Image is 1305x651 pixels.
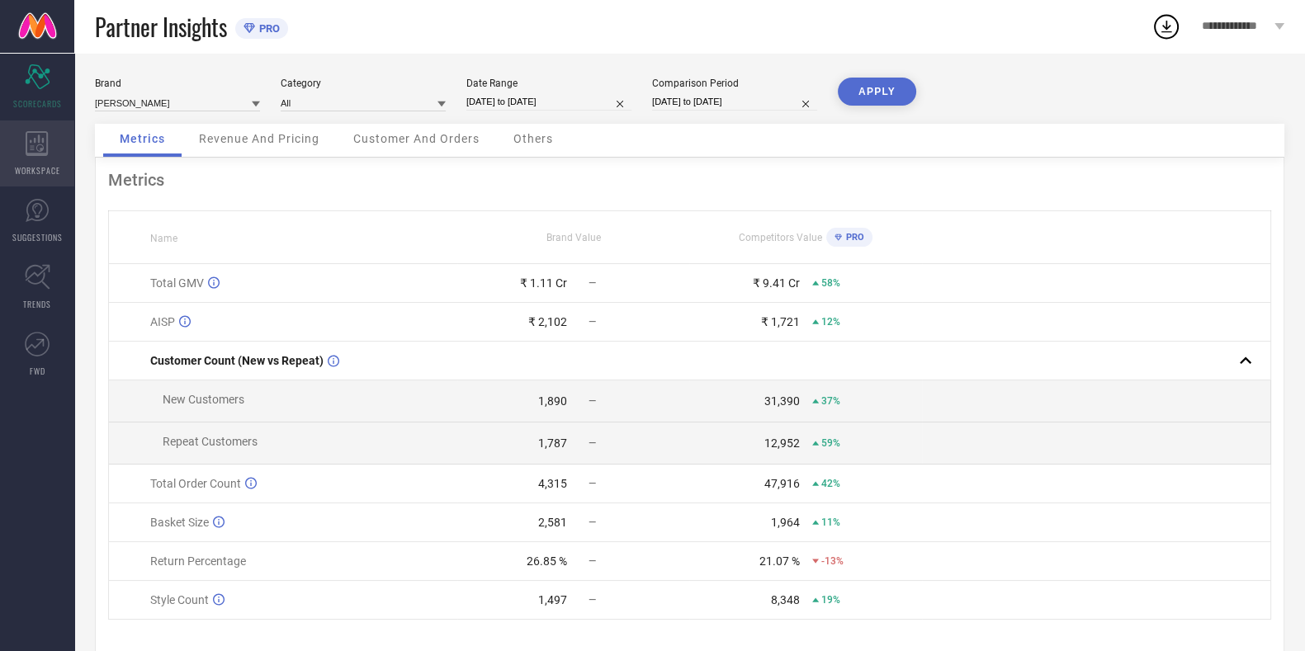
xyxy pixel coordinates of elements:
[528,315,567,328] div: ₹ 2,102
[739,232,822,243] span: Competitors Value
[821,437,840,449] span: 59%
[753,276,800,290] div: ₹ 9.41 Cr
[538,394,567,408] div: 1,890
[589,437,596,449] span: —
[281,78,446,89] div: Category
[527,554,567,568] div: 26.85 %
[821,478,840,489] span: 42%
[520,276,567,290] div: ₹ 1.11 Cr
[108,170,1271,190] div: Metrics
[589,316,596,328] span: —
[821,316,840,328] span: 12%
[12,231,63,243] span: SUGGESTIONS
[589,517,596,528] span: —
[759,554,800,568] div: 21.07 %
[838,78,916,106] button: APPLY
[150,593,209,606] span: Style Count
[163,393,244,406] span: New Customers
[120,132,165,145] span: Metrics
[466,78,631,89] div: Date Range
[589,478,596,489] span: —
[764,477,800,490] div: 47,916
[30,365,45,377] span: FWD
[538,477,567,490] div: 4,315
[589,277,596,289] span: —
[771,593,800,606] div: 8,348
[150,315,175,328] span: AISP
[95,10,227,44] span: Partner Insights
[589,594,596,606] span: —
[150,354,324,367] span: Customer Count (New vs Repeat)
[761,315,800,328] div: ₹ 1,721
[546,232,601,243] span: Brand Value
[199,132,319,145] span: Revenue And Pricing
[764,436,800,450] div: 12,952
[764,394,800,408] div: 31,390
[821,517,840,528] span: 11%
[538,516,567,529] div: 2,581
[652,93,817,111] input: Select comparison period
[589,555,596,567] span: —
[771,516,800,529] div: 1,964
[150,516,209,529] span: Basket Size
[163,435,258,448] span: Repeat Customers
[821,594,840,606] span: 19%
[538,593,567,606] div: 1,497
[95,78,260,89] div: Brand
[466,93,631,111] input: Select date range
[652,78,817,89] div: Comparison Period
[353,132,480,145] span: Customer And Orders
[13,97,62,110] span: SCORECARDS
[150,477,241,490] span: Total Order Count
[150,233,177,244] span: Name
[255,22,280,35] span: PRO
[1151,12,1181,41] div: Open download list
[15,164,60,177] span: WORKSPACE
[538,436,567,450] div: 1,787
[23,298,51,310] span: TRENDS
[150,276,204,290] span: Total GMV
[821,395,840,407] span: 37%
[150,554,246,568] span: Return Percentage
[513,132,553,145] span: Others
[821,277,840,289] span: 58%
[589,395,596,407] span: —
[821,555,844,567] span: -13%
[842,232,864,243] span: PRO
